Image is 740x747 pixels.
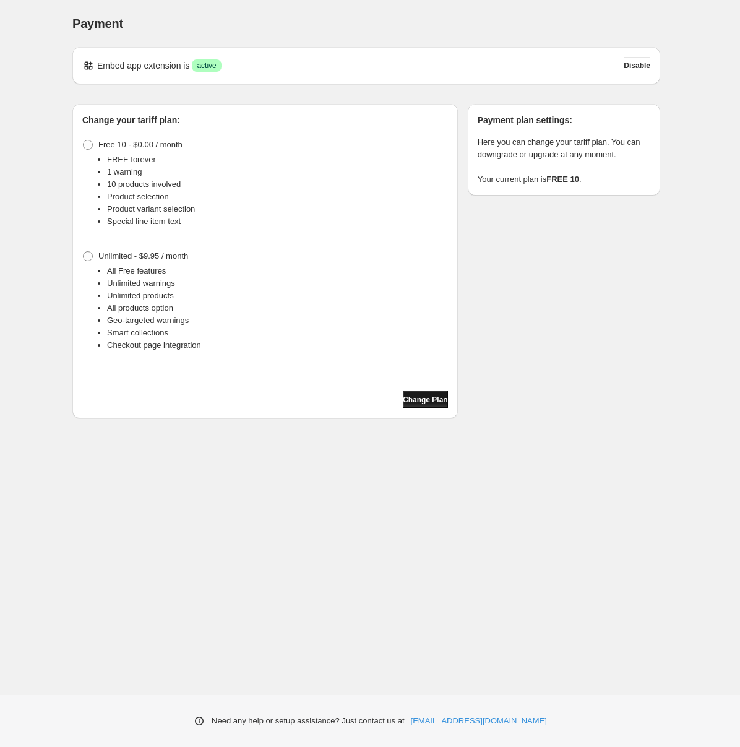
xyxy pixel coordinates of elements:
span: Payment [72,17,123,30]
li: Special line item text [107,215,448,228]
li: Unlimited products [107,290,448,302]
li: Smart collections [107,327,448,339]
li: Geo-targeted warnings [107,314,448,327]
h2: Change your tariff plan: [82,114,448,126]
p: Embed app extension is [97,59,189,72]
li: Checkout page integration [107,339,448,352]
a: [EMAIL_ADDRESS][DOMAIN_NAME] [411,715,547,727]
span: Unlimited - $9.95 / month [98,251,188,261]
li: FREE forever [107,153,448,166]
span: Change Plan [403,395,448,405]
p: Your current plan is . [478,173,650,186]
h2: Payment plan settings: [478,114,650,126]
span: active [197,61,216,71]
p: Here you can change your tariff plan. You can downgrade or upgrade at any moment. [478,136,650,161]
span: Disable [624,61,650,71]
li: 10 products involved [107,178,448,191]
li: 1 warning [107,166,448,178]
strong: FREE 10 [546,175,579,184]
li: All Free features [107,265,448,277]
button: Disable [624,57,650,74]
button: Change Plan [403,391,448,408]
span: Free 10 - $0.00 / month [98,140,183,149]
li: All products option [107,302,448,314]
li: Product selection [107,191,448,203]
li: Unlimited warnings [107,277,448,290]
li: Product variant selection [107,203,448,215]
